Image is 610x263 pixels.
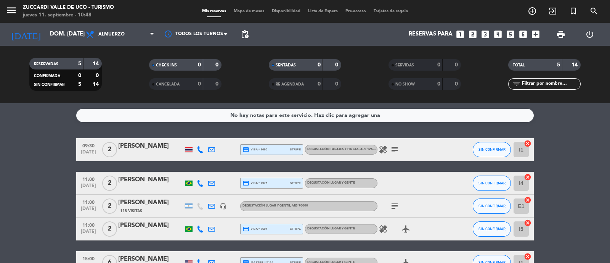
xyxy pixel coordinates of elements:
strong: 0 [335,62,340,68]
strong: 0 [437,81,440,87]
span: NO SHOW [395,82,415,86]
span: RESERVADAS [34,62,58,66]
span: , ARS 125000 [359,148,379,151]
strong: 0 [215,62,220,68]
i: cancel [524,173,531,181]
span: SENTADAS [276,63,296,67]
span: Lista de Espera [304,9,342,13]
span: 15:00 [79,254,98,263]
i: exit_to_app [548,6,557,16]
span: CHECK INS [156,63,177,67]
div: jueves 11. septiembre - 10:48 [23,11,114,19]
span: visa * 9690 [242,146,267,153]
strong: 14 [93,61,100,66]
span: 11:00 [79,197,98,206]
i: credit_card [242,180,249,187]
span: SIN CONFIRMAR [478,227,506,231]
strong: 0 [215,81,220,87]
span: 2 [102,221,117,237]
strong: 0 [318,62,321,68]
span: 2 [102,142,117,157]
div: [PERSON_NAME] [118,175,183,185]
i: headset_mic [220,203,226,210]
i: cancel [524,140,531,147]
strong: 0 [198,81,201,87]
i: credit_card [242,226,249,232]
strong: 0 [437,62,440,68]
span: SIN CONFIRMAR [34,83,64,87]
span: SIN CONFIRMAR [478,147,506,152]
span: Degustación Lugar y Gente [307,181,355,184]
button: menu [6,5,17,19]
span: Degustación Lugar y Gente [242,204,308,207]
i: subject [390,145,399,154]
span: 2 [102,198,117,214]
span: CANCELADA [156,82,180,86]
span: [DATE] [79,183,98,192]
i: looks_6 [518,29,528,39]
span: [DATE] [79,150,98,158]
span: Almuerzo [98,32,125,37]
i: add_box [531,29,541,39]
i: add_circle_outline [528,6,537,16]
span: Reservas para [409,31,453,38]
span: Mapa de mesas [230,9,268,13]
span: CONFIRMADA [34,74,60,78]
input: Filtrar por nombre... [521,80,580,88]
strong: 5 [78,61,81,66]
strong: 5 [78,82,81,87]
span: stripe [290,226,301,231]
i: healing [379,224,388,234]
i: turned_in_not [569,6,578,16]
button: SIN CONFIRMAR [473,221,511,237]
span: [DATE] [79,206,98,215]
span: SIN CONFIRMAR [478,204,506,208]
span: visa * 7694 [242,226,267,232]
i: cancel [524,219,531,227]
span: print [556,30,565,39]
span: RE AGENDADA [276,82,304,86]
i: looks_4 [493,29,503,39]
strong: 0 [455,81,459,87]
i: credit_card [242,146,249,153]
div: [PERSON_NAME] [118,198,183,208]
div: [PERSON_NAME] [118,141,183,151]
div: [PERSON_NAME] [118,221,183,231]
i: healing [379,145,388,154]
i: looks_two [468,29,478,39]
span: TOTAL [513,63,525,67]
button: SIN CONFIRMAR [473,176,511,191]
i: looks_one [455,29,465,39]
span: [DATE] [79,229,98,238]
span: SERVIDAS [395,63,414,67]
span: 09:30 [79,141,98,150]
span: Disponibilidad [268,9,304,13]
i: [DATE] [6,26,46,43]
strong: 0 [318,81,321,87]
button: SIN CONFIRMAR [473,198,511,214]
div: No hay notas para este servicio. Haz clic para agregar una [230,111,380,120]
i: looks_3 [480,29,490,39]
strong: 0 [96,73,100,78]
div: LOG OUT [575,23,604,46]
span: 118 Visitas [120,208,142,214]
span: SIN CONFIRMAR [478,181,506,185]
i: cancel [524,253,531,260]
span: Tarjetas de regalo [370,9,412,13]
span: 2 [102,176,117,191]
i: airplanemode_active [401,224,411,234]
i: subject [390,202,399,211]
strong: 0 [455,62,459,68]
span: Mis reservas [198,9,230,13]
span: visa * 7975 [242,180,267,187]
strong: 0 [78,73,81,78]
strong: 14 [93,82,100,87]
span: Degustación Parajes Y Fincas [307,148,379,151]
span: , ARS 70000 [290,204,308,207]
strong: 5 [557,62,560,68]
span: stripe [290,181,301,186]
span: Pre-acceso [342,9,370,13]
button: SIN CONFIRMAR [473,142,511,157]
span: 11:00 [79,220,98,229]
div: Zuccardi Valle de Uco - Turismo [23,4,114,11]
